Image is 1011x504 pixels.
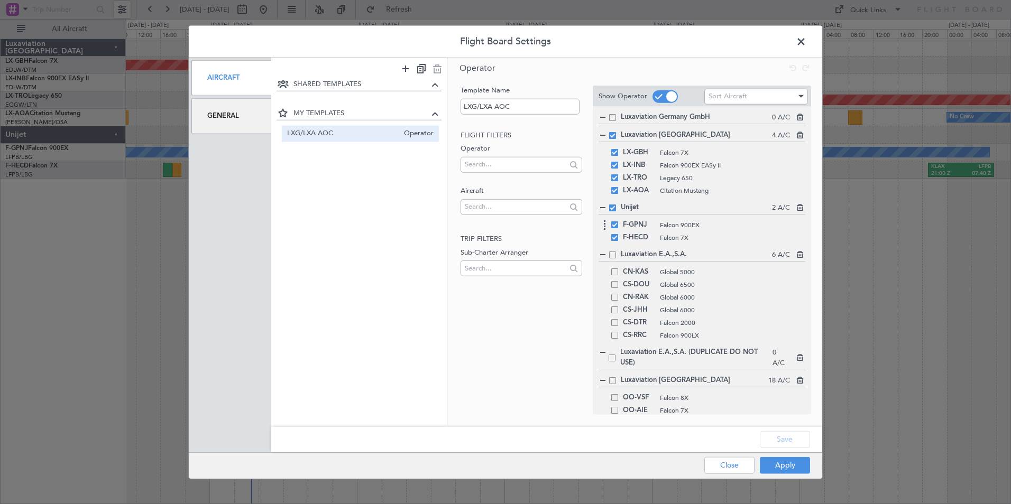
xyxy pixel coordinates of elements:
span: Operator [459,62,495,74]
span: Operator [399,128,434,139]
span: Luxaviation [GEOGRAPHIC_DATA] [621,375,768,386]
h2: Trip filters [461,234,582,245]
span: F-HECD [623,231,655,244]
span: Luxaviation E.A.,S.A. [621,249,772,260]
input: Search... [465,156,566,172]
span: CN-RAK [623,291,655,304]
span: Unijet [621,202,772,213]
span: LX-TRO [623,172,655,184]
span: Legacy 650 [660,173,805,183]
span: OO-VSF [623,391,655,404]
span: Falcon 900EX EASy II [660,161,805,170]
span: Luxaviation E.A.,S.A. (DUPLICATE DO NOT USE) [620,347,772,368]
span: Falcon 900LX [660,331,805,340]
span: SHARED TEMPLATES [293,79,429,90]
span: 0 A/C [773,348,790,368]
div: Aircraft [191,60,271,96]
label: Template Name [461,86,582,96]
span: 0 A/C [772,113,790,123]
span: LX-GBH [623,146,655,159]
span: Falcon 900EX [660,220,805,230]
span: LX-INB [623,159,655,172]
span: CS-DOU [623,278,655,291]
label: Aircraft [461,186,582,197]
label: Sub-Charter Arranger [461,247,582,258]
span: Falcon 2000 [660,318,805,328]
span: CS-DTR [623,316,655,329]
span: Citation Mustang [660,186,805,195]
span: CS-RRC [623,329,655,342]
span: MY TEMPLATES [293,108,429,118]
span: 4 A/C [772,130,790,141]
label: Operator [461,144,582,154]
h2: Flight filters [461,130,582,141]
label: Show Operator [599,91,647,101]
span: Sort Aircraft [709,91,747,101]
span: Falcon 8X [660,393,805,403]
input: Search... [465,260,566,276]
span: F-GPNJ [623,219,655,231]
span: Falcon 7X [660,233,805,242]
span: LX-AOA [623,184,655,197]
button: Apply [760,456,810,473]
span: Global 6000 [660,305,805,315]
span: Luxaviation [GEOGRAPHIC_DATA] [621,130,772,141]
span: 6 A/C [772,250,790,260]
button: Close [704,456,755,473]
div: General [191,98,271,134]
span: CS-JHH [623,304,655,316]
span: 2 A/C [772,203,790,213]
header: Flight Board Settings [189,26,822,58]
span: Global 6000 [660,293,805,302]
span: Global 6500 [660,280,805,290]
span: 18 A/C [768,376,790,386]
input: Search... [465,199,566,214]
span: LXG/LXA AOC [287,128,399,139]
span: Falcon 7X [660,148,805,157]
span: Falcon 7X [660,406,805,415]
span: Luxaviation Germany GmbH [621,112,772,123]
span: OO-AIE [623,404,655,417]
span: Global 5000 [660,267,805,277]
span: CN-KAS [623,266,655,278]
